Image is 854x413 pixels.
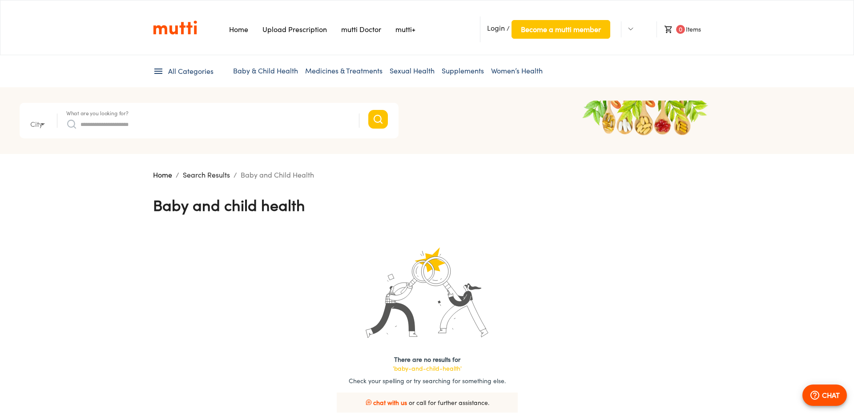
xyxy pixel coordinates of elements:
[66,111,129,116] label: What are you looking for?
[349,377,506,385] p: Check your spelling or try searching for something else.
[153,170,172,179] a: Home
[153,20,197,35] a: Link on the logo navigates to HomePage
[512,20,610,39] button: Become a mutti member
[229,25,248,34] a: Navigates to Home Page
[822,390,840,401] p: CHAT
[802,385,847,406] button: CHAT
[395,25,415,34] a: Navigates to mutti+ page
[442,66,484,75] a: Supplements
[390,66,435,75] a: Sexual Health
[491,66,543,75] a: Women’s Health
[168,66,213,77] span: All Categories
[393,364,462,373] p: ' baby-and-child-health '
[233,66,298,75] a: Baby & Child Health
[341,25,381,34] a: Navigates to mutti doctor website
[521,23,601,36] span: Become a mutti member
[657,21,701,37] li: Items
[368,110,388,129] button: Search
[409,399,426,406] span: or call
[153,170,701,180] nav: breadcrumb
[628,26,633,32] img: Dropdown
[262,25,327,34] a: Navigates to Prescription Upload Page
[676,25,685,34] span: 0
[305,66,383,75] a: Medicines & Treatments
[176,170,179,180] li: /
[487,24,505,32] span: Login
[234,170,237,180] li: /
[373,399,407,406] span: chat with us
[153,196,305,215] h4: Baby and Child Health
[393,355,462,373] h6: There are no results for
[428,399,489,406] span: for further assistance.
[153,20,197,35] img: Logo
[183,170,230,180] p: Search Results
[480,16,610,42] li: /
[241,170,314,180] p: Baby and Child Health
